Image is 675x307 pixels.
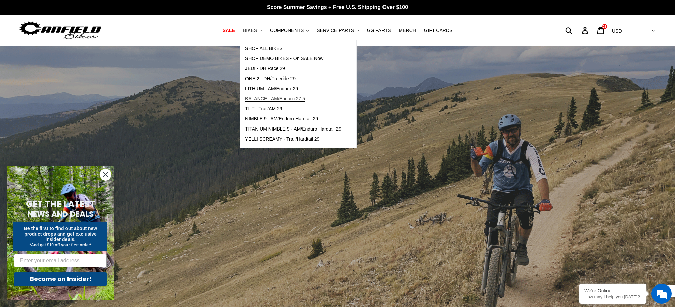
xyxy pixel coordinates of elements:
span: MERCH [399,28,416,33]
a: BALANCE - AM/Enduro 27.5 [240,94,346,104]
a: TITANIUM NIMBLE 9 - AM/Enduro Hardtail 29 [240,124,346,134]
img: Canfield Bikes [18,20,102,41]
button: SERVICE PARTS [313,26,362,35]
button: BIKES [240,26,265,35]
span: YELLI SCREAMY - Trail/Hardtail 29 [245,136,320,142]
input: Search [569,23,586,38]
a: SHOP ALL BIKES [240,44,346,54]
a: ONE.2 - DH/Freeride 29 [240,74,346,84]
input: Enter your email address [14,254,107,267]
span: TILT - Trail/AM 29 [245,106,282,112]
span: GET THE LATEST [26,198,95,210]
span: 26 [603,25,606,28]
span: GG PARTS [367,28,391,33]
span: BALANCE - AM/Enduro 27.5 [245,96,305,102]
button: Become an Insider! [14,272,107,286]
a: GG PARTS [364,26,394,35]
span: NEWS AND DEALS [28,209,94,219]
a: SHOP DEMO BIKES - On SALE Now! [240,54,346,64]
a: LITHIUM - AM/Enduro 29 [240,84,346,94]
span: Be the first to find out about new product drops and get exclusive insider deals. [24,226,97,242]
span: LITHIUM - AM/Enduro 29 [245,86,298,92]
span: COMPONENTS [270,28,304,33]
span: BIKES [243,28,257,33]
span: SHOP ALL BIKES [245,46,283,51]
span: SERVICE PARTS [317,28,354,33]
span: SHOP DEMO BIKES - On SALE Now! [245,56,325,61]
button: Close dialog [100,169,111,181]
span: ONE.2 - DH/Freeride 29 [245,76,296,82]
a: SALE [219,26,238,35]
button: COMPONENTS [267,26,312,35]
span: *And get $10 off your first order* [29,243,91,247]
a: TILT - Trail/AM 29 [240,104,346,114]
p: How may I help you today? [584,294,641,299]
div: We're Online! [584,288,641,293]
span: SALE [223,28,235,33]
span: GIFT CARDS [424,28,453,33]
span: NIMBLE 9 - AM/Enduro Hardtail 29 [245,116,318,122]
a: NIMBLE 9 - AM/Enduro Hardtail 29 [240,114,346,124]
span: JEDI - DH Race 29 [245,66,285,71]
a: 26 [593,23,609,38]
span: TITANIUM NIMBLE 9 - AM/Enduro Hardtail 29 [245,126,341,132]
a: GIFT CARDS [421,26,456,35]
a: YELLI SCREAMY - Trail/Hardtail 29 [240,134,346,144]
a: MERCH [396,26,419,35]
a: JEDI - DH Race 29 [240,64,346,74]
